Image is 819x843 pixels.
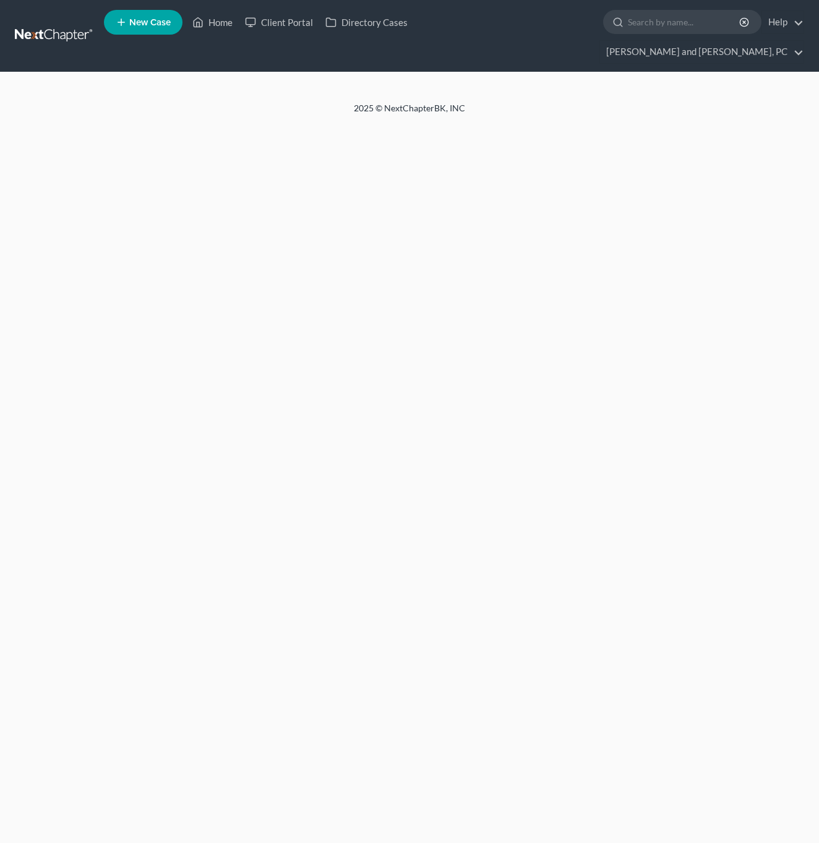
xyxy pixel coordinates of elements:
a: Home [186,11,239,33]
input: Search by name... [628,11,741,33]
div: 2025 © NextChapterBK, INC [57,102,762,124]
a: Client Portal [239,11,319,33]
a: Directory Cases [319,11,414,33]
a: Help [762,11,804,33]
a: [PERSON_NAME] and [PERSON_NAME], PC [600,41,804,63]
span: New Case [129,18,171,27]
